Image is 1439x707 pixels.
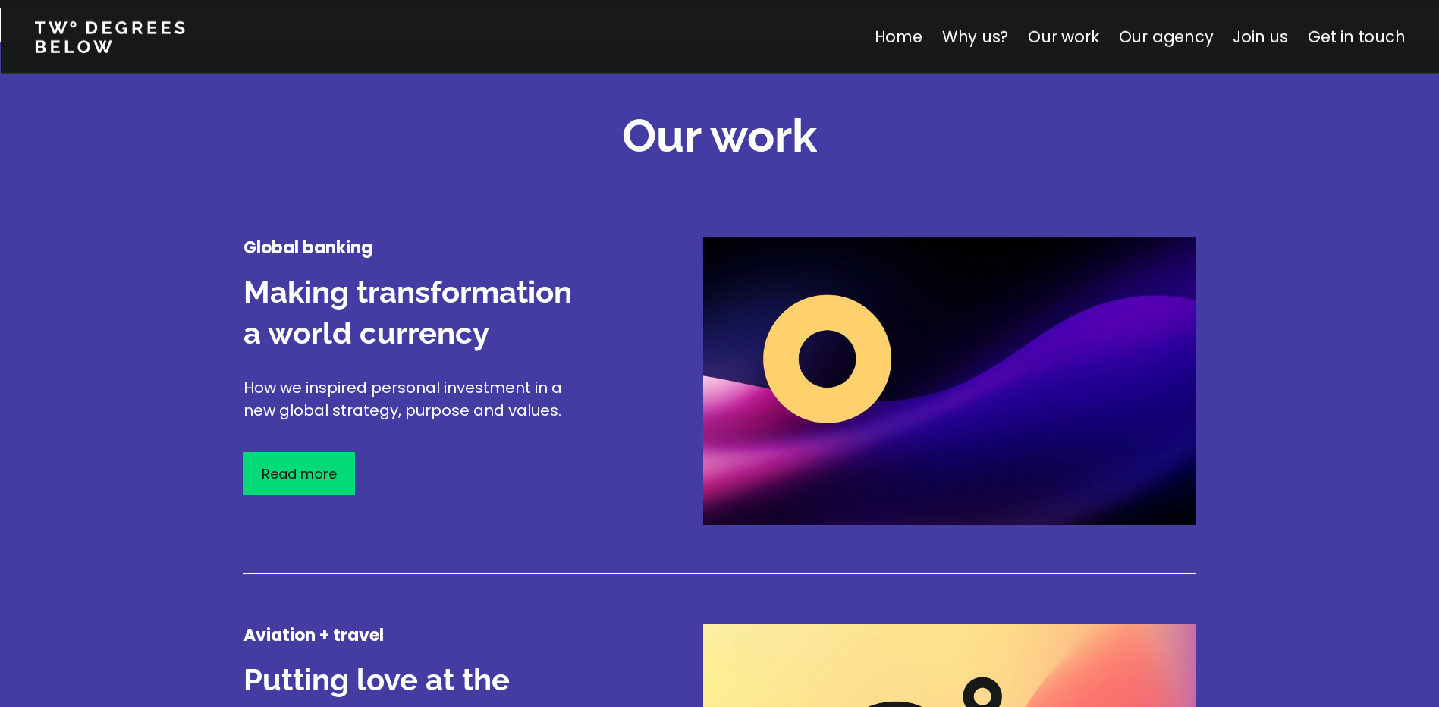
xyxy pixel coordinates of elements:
[243,376,592,422] p: How we inspired personal investment in a new global strategy, purpose and values.
[874,25,922,47] a: Home
[243,237,1196,617] a: Global bankingMaking transformation a world currencyHow we inspired personal investment in a new ...
[622,105,817,167] h2: Our work
[1308,25,1405,47] a: Get in touch
[1118,25,1213,47] a: Our agency
[1233,25,1288,47] a: Join us
[1028,25,1098,47] a: Our work
[262,463,337,484] p: Read more
[243,624,592,647] h4: Aviation + travel
[941,25,1008,47] a: Why us?
[243,272,592,353] h3: Making transformation a world currency
[243,237,592,259] h4: Global banking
